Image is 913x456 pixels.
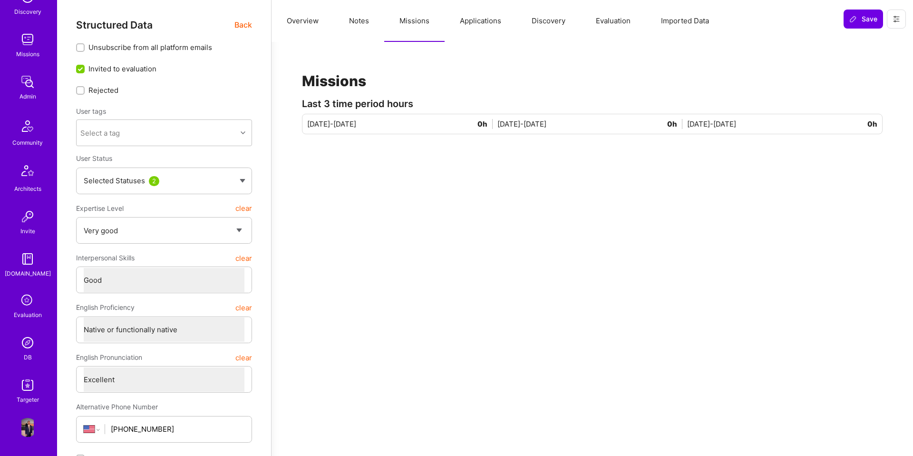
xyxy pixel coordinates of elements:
button: Save [844,10,883,29]
img: Admin Search [18,333,37,352]
div: [DOMAIN_NAME] [5,268,51,278]
img: Community [16,115,39,138]
button: clear [235,349,252,366]
span: Rejected [88,85,118,95]
div: Targeter [17,395,39,405]
button: clear [235,299,252,316]
img: admin teamwork [18,72,37,91]
span: Alternative Phone Number [76,403,158,411]
img: Architects [16,161,39,184]
div: Architects [14,184,41,194]
div: [DATE]-[DATE] [687,119,877,129]
div: Evaluation [14,310,42,320]
label: User tags [76,107,106,116]
div: Missions [16,49,39,59]
span: 0h [477,119,493,129]
span: Structured Data [76,19,153,31]
button: clear [235,200,252,217]
div: Community [12,138,43,148]
div: 2 [149,176,159,186]
i: icon Chevron [241,130,245,135]
div: Invite [20,226,35,236]
img: guide book [18,249,37,268]
div: Select a tag [80,128,120,138]
img: Skill Targeter [18,376,37,395]
img: teamwork [18,30,37,49]
span: Selected Statuses [84,176,145,185]
img: caret [240,179,245,183]
span: Back [234,19,252,31]
i: icon SelectionTeam [19,292,37,310]
input: +1 (000) 000-0000 [111,417,244,441]
span: Unsubscribe from all platform emails [88,42,212,52]
img: Invite [18,207,37,226]
img: User Avatar [18,418,37,437]
h1: Missions [302,72,883,89]
span: Invited to evaluation [88,64,156,74]
span: English Proficiency [76,299,135,316]
div: DB [24,352,32,362]
a: User Avatar [16,418,39,437]
div: [DATE]-[DATE] [307,119,497,129]
span: English Pronunciation [76,349,142,366]
span: User Status [76,154,112,162]
div: Admin [19,91,36,101]
span: 0h [867,119,877,129]
span: 0h [667,119,682,129]
span: Interpersonal Skills [76,249,135,267]
span: Save [849,14,877,24]
div: Discovery [14,7,41,17]
div: [DATE]-[DATE] [497,119,688,129]
span: Expertise Level [76,200,124,217]
button: clear [235,249,252,267]
div: Last 3 time period hours [302,99,883,109]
